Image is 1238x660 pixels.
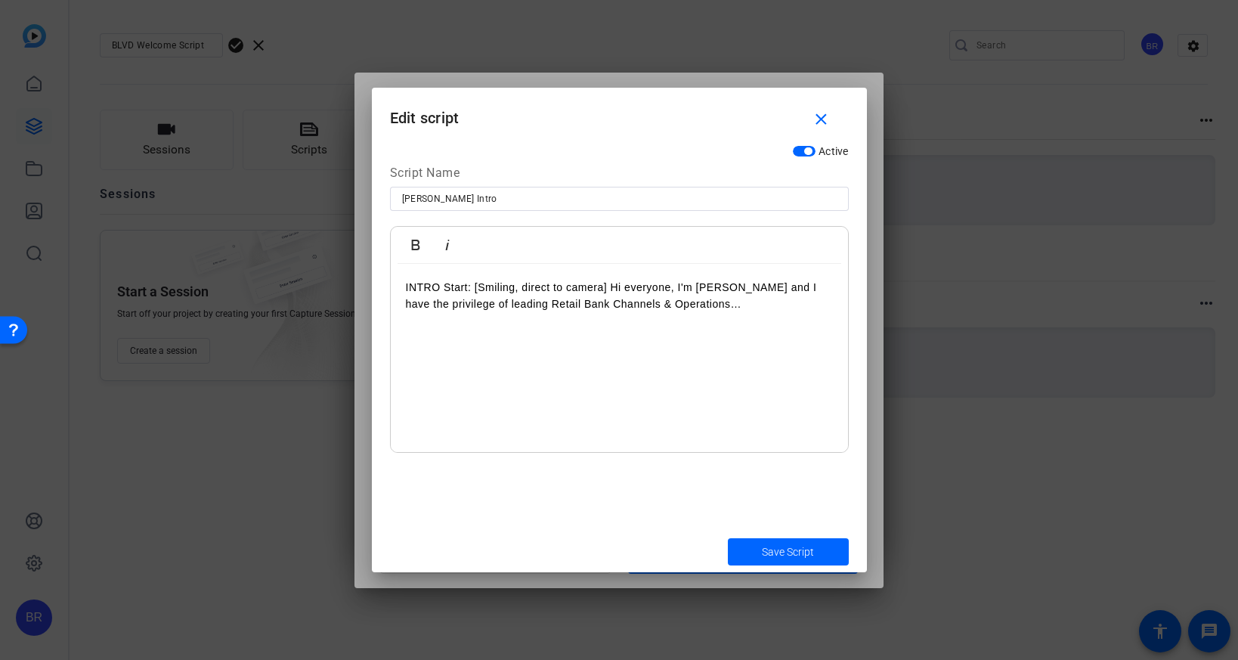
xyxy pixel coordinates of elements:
h1: Edit script [372,88,867,137]
div: Script Name [390,164,849,187]
span: Save Script [762,544,814,560]
mat-icon: close [812,110,831,129]
input: Enter Script Name [402,190,837,208]
span: Active [819,145,849,157]
button: Save Script [728,538,849,565]
p: INTRO Start: [Smiling, direct to camera] Hi everyone, I'm [PERSON_NAME] and I have the privilege ... [406,279,833,313]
